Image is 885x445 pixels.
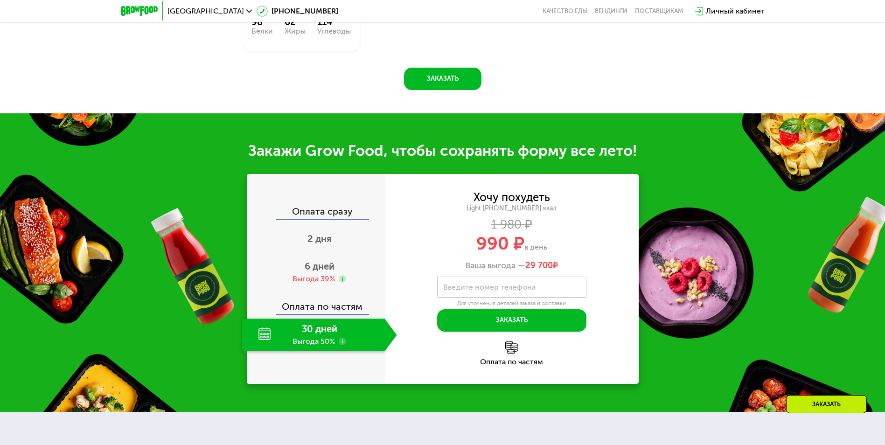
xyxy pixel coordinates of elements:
[248,292,385,314] div: Оплата по частям
[251,16,273,28] div: 98
[437,300,586,307] div: Для уточнения деталей заказа и доставки
[307,233,332,244] span: 2 дня
[385,220,639,230] div: 1 980 ₽
[404,68,481,90] button: Заказать
[525,260,553,271] span: 29 700
[385,358,639,366] div: Оплата по частям
[595,7,627,15] a: Вендинги
[285,28,306,35] div: Жиры
[525,261,558,271] span: ₽
[786,395,867,413] div: Заказать
[167,7,244,15] span: [GEOGRAPHIC_DATA]
[635,7,683,15] div: поставщикам
[285,16,306,28] div: 62
[437,309,586,332] button: Заказать
[385,204,639,213] div: Light [PHONE_NUMBER] ккал
[248,207,385,219] div: Оплата сразу
[317,28,351,35] div: Углеводы
[385,261,639,271] div: Ваша выгода —
[543,7,587,15] a: Качество еды
[476,233,524,254] span: 990 ₽
[505,341,518,354] img: l6xcnZfty9opOoJh.png
[706,6,765,17] div: Личный кабинет
[257,6,338,17] a: [PHONE_NUMBER]
[524,243,547,251] span: в день
[251,28,273,35] div: Белки
[474,192,550,202] div: Хочу похудеть
[293,274,335,284] div: Выгода 39%
[443,285,536,290] label: Введите номер телефона
[317,16,351,28] div: 114
[305,261,334,272] span: 6 дней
